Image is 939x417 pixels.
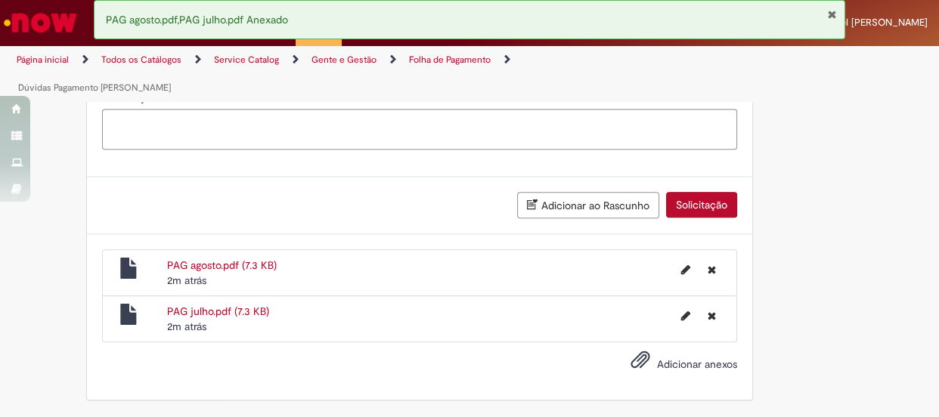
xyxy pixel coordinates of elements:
[167,320,206,333] time: 29/08/2025 16:05:01
[18,82,171,94] a: Dúvidas Pagamento [PERSON_NAME]
[167,273,206,287] span: 2m atrás
[101,54,181,66] a: Todos os Catálogos
[167,320,206,333] span: 2m atrás
[517,192,659,218] button: Adicionar ao Rascunho
[17,54,69,66] a: Página inicial
[167,304,269,318] a: PAG julho.pdf (7.3 KB)
[311,54,377,66] a: Gente e Gestão
[827,8,837,20] button: Fechar Notificação
[11,46,615,102] ul: Trilhas de página
[214,54,279,66] a: Service Catalog
[699,258,725,282] button: Excluir PAG agosto.pdf
[167,258,277,272] a: PAG agosto.pdf (7.3 KB)
[106,13,288,26] span: PAG agosto.pdf,PAG julho.pdf Anexado
[666,192,737,218] button: Solicitação
[699,304,725,328] button: Excluir PAG julho.pdf
[657,357,737,371] span: Adicionar anexos
[102,109,737,150] textarea: Descrição
[167,273,206,287] time: 29/08/2025 16:05:01
[2,8,79,38] img: ServiceNow
[627,346,654,381] button: Adicionar anexos
[672,304,699,328] button: Editar nome de arquivo PAG julho.pdf
[409,54,491,66] a: Folha de Pagamento
[672,258,699,282] button: Editar nome de arquivo PAG agosto.pdf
